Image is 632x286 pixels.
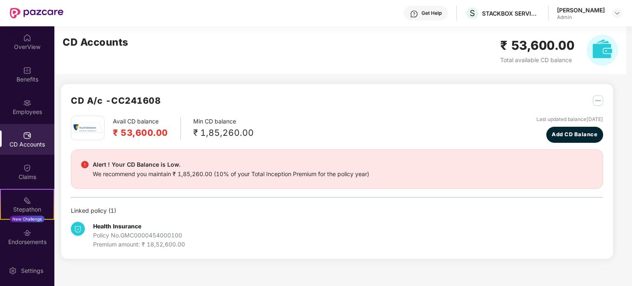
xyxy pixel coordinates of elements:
[93,170,369,179] div: We recommend you maintain ₹ 1,85,260.00 (10% of your Total Inception Premium for the policy year)
[593,95,603,106] img: svg+xml;base64,PHN2ZyB4bWxucz0iaHR0cDovL3d3dy53My5vcmcvMjAwMC9zdmciIHdpZHRoPSIyNSIgaGVpZ2h0PSIyNS...
[93,160,369,170] div: Alert ! Your CD Balance is Low.
[410,10,418,18] img: svg+xml;base64,PHN2ZyBpZD0iSGVscC0zMngzMiIgeG1sbnM9Imh0dHA6Ly93d3cudzMub3JnLzIwMDAvc3ZnIiB3aWR0aD...
[113,117,181,140] div: Avail CD balance
[63,35,129,50] h2: CD Accounts
[93,223,141,230] b: Health Insurance
[587,35,618,66] img: svg+xml;base64,PHN2ZyB4bWxucz0iaHR0cDovL3d3dy53My5vcmcvMjAwMC9zdmciIHhtbG5zOnhsaW5rPSJodHRwOi8vd3...
[9,267,17,275] img: svg+xml;base64,PHN2ZyBpZD0iU2V0dGluZy0yMHgyMCIgeG1sbnM9Imh0dHA6Ly93d3cudzMub3JnLzIwMDAvc3ZnIiB3aW...
[113,126,168,140] h2: ₹ 53,600.00
[614,10,620,16] img: svg+xml;base64,PHN2ZyBpZD0iRHJvcGRvd24tMzJ4MzIiIHhtbG5zPSJodHRwOi8vd3d3LnczLm9yZy8yMDAwL3N2ZyIgd2...
[19,267,46,275] div: Settings
[10,216,44,222] div: New Challenge
[71,206,603,215] div: Linked policy ( 1 )
[482,9,540,17] div: STACKBOX SERVICES PRIVATE LIMITED
[23,164,31,172] img: svg+xml;base64,PHN2ZyBpZD0iQ2xhaW0iIHhtbG5zPSJodHRwOi8vd3d3LnczLm9yZy8yMDAwL3N2ZyIgd2lkdGg9IjIwIi...
[500,56,572,63] span: Total available CD balance
[93,240,185,249] div: Premium amount: ₹ 18,52,600.00
[23,99,31,107] img: svg+xml;base64,PHN2ZyBpZD0iRW1wbG95ZWVzIiB4bWxucz0iaHR0cDovL3d3dy53My5vcmcvMjAwMC9zdmciIHdpZHRoPS...
[71,222,85,236] img: svg+xml;base64,PHN2ZyB4bWxucz0iaHR0cDovL3d3dy53My5vcmcvMjAwMC9zdmciIHdpZHRoPSIzNCIgaGVpZ2h0PSIzNC...
[193,126,254,140] div: ₹ 1,85,260.00
[1,205,54,214] div: Stepathon
[536,116,603,123] div: Last updated balance [DATE]
[552,130,597,139] span: Add CD Balance
[23,34,31,42] img: svg+xml;base64,PHN2ZyBpZD0iSG9tZSIgeG1sbnM9Imh0dHA6Ly93d3cudzMub3JnLzIwMDAvc3ZnIiB3aWR0aD0iMjAiIG...
[421,10,442,16] div: Get Help
[23,66,31,74] img: svg+xml;base64,PHN2ZyBpZD0iQmVuZWZpdHMiIHhtbG5zPSJodHRwOi8vd3d3LnczLm9yZy8yMDAwL3N2ZyIgd2lkdGg9Ij...
[546,127,603,143] button: Add CD Balance
[23,131,31,140] img: svg+xml;base64,PHN2ZyBpZD0iQ0RfQWNjb3VudHMiIGRhdGEtbmFtZT0iQ0QgQWNjb3VudHMiIHhtbG5zPSJodHRwOi8vd3...
[470,8,475,18] span: S
[93,231,185,240] div: Policy No. GMC0000454000100
[71,94,161,107] h2: CD A/c - CC241608
[500,36,575,55] h2: ₹ 53,600.00
[557,6,605,14] div: [PERSON_NAME]
[10,8,63,19] img: New Pazcare Logo
[193,117,254,140] div: Min CD balance
[72,123,103,133] img: rsi.png
[81,161,89,168] img: svg+xml;base64,PHN2ZyBpZD0iRGFuZ2VyX2FsZXJ0IiBkYXRhLW5hbWU9IkRhbmdlciBhbGVydCIgeG1sbnM9Imh0dHA6Ly...
[23,196,31,205] img: svg+xml;base64,PHN2ZyB4bWxucz0iaHR0cDovL3d3dy53My5vcmcvMjAwMC9zdmciIHdpZHRoPSIyMSIgaGVpZ2h0PSIyMC...
[23,229,31,237] img: svg+xml;base64,PHN2ZyBpZD0iRW5kb3JzZW1lbnRzIiB4bWxucz0iaHR0cDovL3d3dy53My5vcmcvMjAwMC9zdmciIHdpZH...
[557,14,605,21] div: Admin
